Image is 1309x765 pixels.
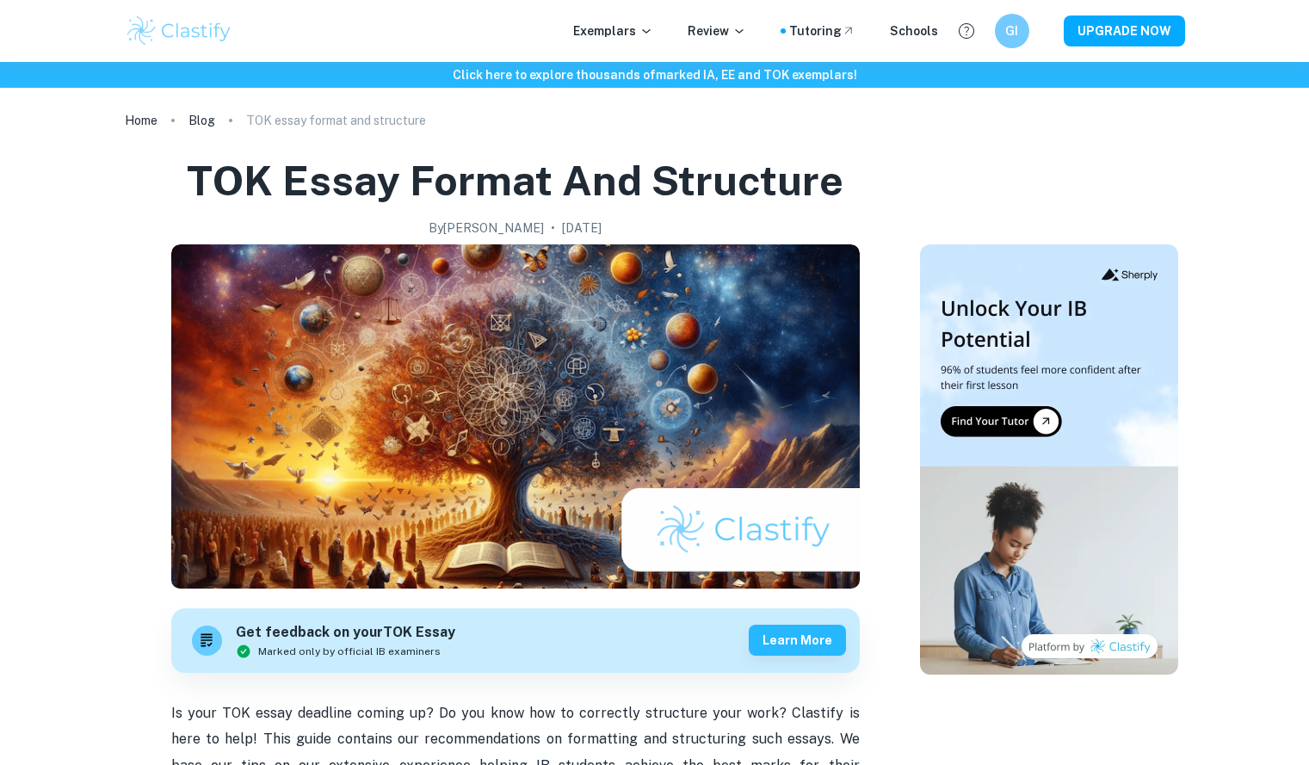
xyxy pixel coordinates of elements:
img: TOK essay format and structure cover image [171,244,860,589]
p: • [551,219,555,238]
h6: Get feedback on your TOK Essay [236,622,455,644]
p: Exemplars [573,22,653,40]
h6: GI [1002,22,1022,40]
h6: Click here to explore thousands of marked IA, EE and TOK exemplars ! [3,65,1306,84]
button: Learn more [749,625,846,656]
a: Home [125,108,157,133]
a: Get feedback on yourTOK EssayMarked only by official IB examinersLearn more [171,608,860,673]
h1: TOK essay format and structure [187,153,843,208]
p: Review [688,22,746,40]
span: Marked only by official IB examiners [258,644,441,659]
button: UPGRADE NOW [1064,15,1185,46]
button: Help and Feedback [952,16,981,46]
a: Blog [188,108,215,133]
img: Clastify logo [125,14,234,48]
p: TOK essay format and structure [246,111,426,130]
img: Thumbnail [920,244,1178,675]
h2: [DATE] [562,219,602,238]
a: Tutoring [789,22,855,40]
h2: By [PERSON_NAME] [429,219,544,238]
button: GI [995,14,1029,48]
a: Schools [890,22,938,40]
